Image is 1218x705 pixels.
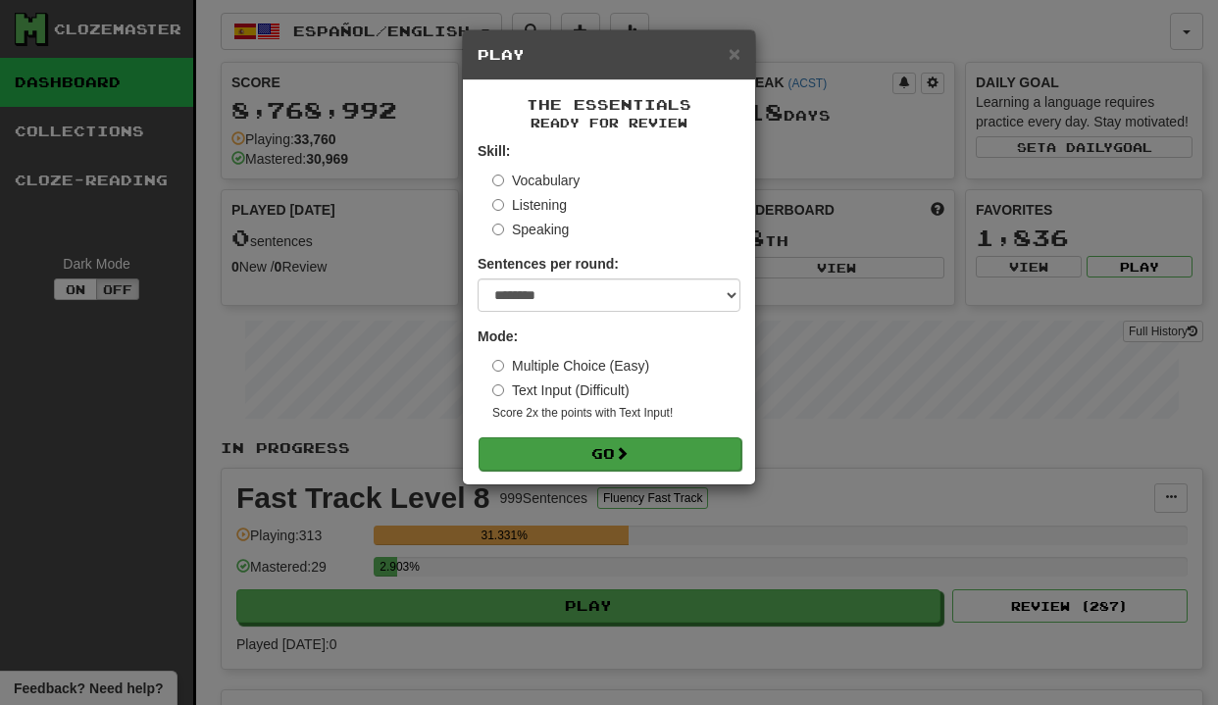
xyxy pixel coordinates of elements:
input: Vocabulary [492,175,504,186]
input: Speaking [492,224,504,235]
input: Text Input (Difficult) [492,384,504,396]
strong: Mode: [478,328,518,344]
strong: Skill: [478,143,510,159]
small: Ready for Review [478,115,740,131]
label: Vocabulary [492,171,580,190]
button: Go [479,437,741,471]
span: × [729,42,740,65]
button: Close [729,43,740,64]
label: Listening [492,195,567,215]
h5: Play [478,45,740,65]
input: Listening [492,199,504,211]
span: The Essentials [527,96,691,113]
label: Text Input (Difficult) [492,380,630,400]
label: Sentences per round: [478,254,619,274]
input: Multiple Choice (Easy) [492,360,504,372]
label: Multiple Choice (Easy) [492,356,649,376]
label: Speaking [492,220,569,239]
small: Score 2x the points with Text Input ! [492,405,740,422]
